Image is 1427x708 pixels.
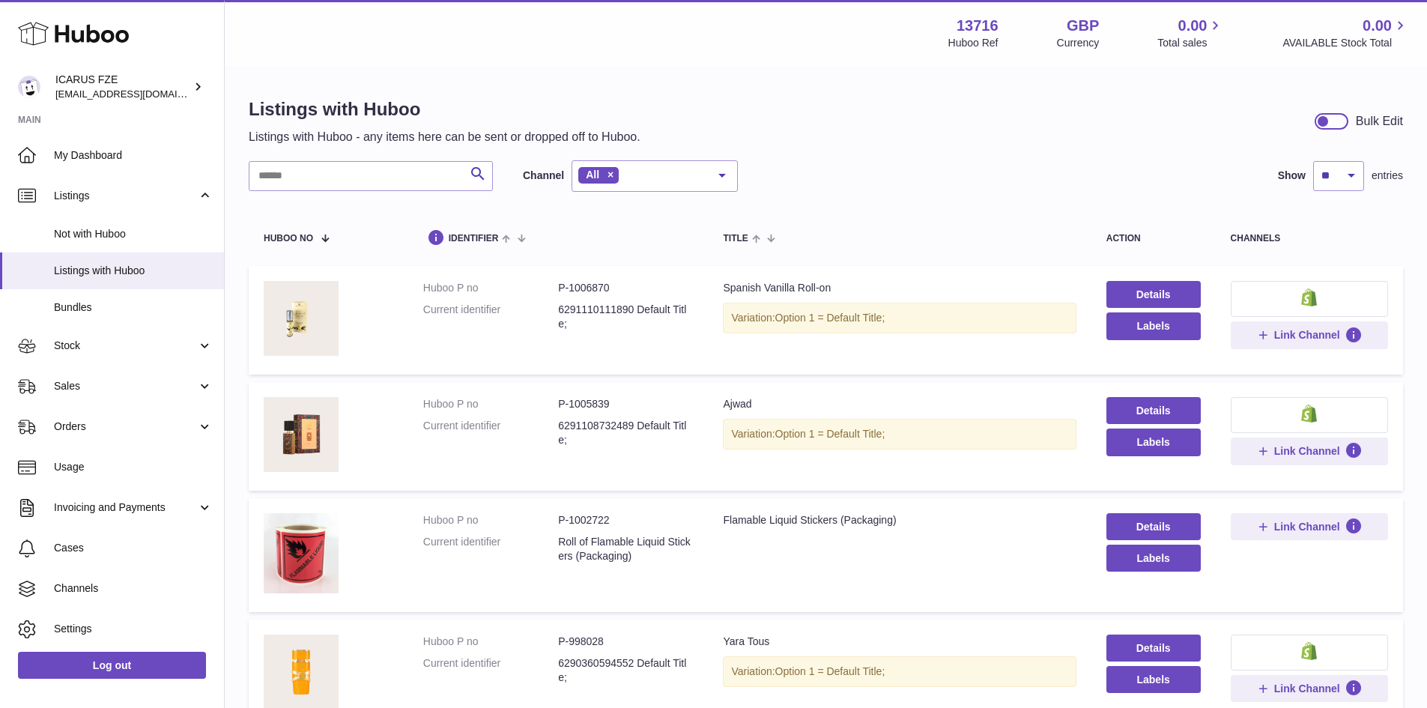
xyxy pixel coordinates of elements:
button: Link Channel [1231,513,1388,540]
div: Huboo Ref [948,36,999,50]
span: Huboo no [264,234,313,243]
a: Details [1106,635,1201,662]
button: Link Channel [1231,438,1388,465]
a: Details [1106,397,1201,424]
button: Labels [1106,312,1201,339]
button: Link Channel [1231,675,1388,702]
dd: Roll of Flamable Liquid Stickers (Packaging) [558,535,693,563]
span: Option 1 = Default Title; [775,428,885,440]
button: Labels [1106,666,1201,693]
div: Variation: [723,656,1076,687]
span: identifier [449,234,499,243]
dt: Huboo P no [423,635,558,649]
dt: Current identifier [423,419,558,447]
dt: Huboo P no [423,281,558,295]
label: Show [1278,169,1306,183]
strong: GBP [1067,16,1099,36]
span: Bundles [54,300,213,315]
span: Invoicing and Payments [54,500,197,515]
strong: 13716 [957,16,999,36]
img: Ajwad [264,397,339,472]
span: Listings with Huboo [54,264,213,278]
dt: Huboo P no [423,397,558,411]
div: Ajwad [723,397,1076,411]
dt: Current identifier [423,535,558,563]
button: Labels [1106,545,1201,572]
a: Details [1106,513,1201,540]
span: [EMAIL_ADDRESS][DOMAIN_NAME] [55,88,220,100]
button: Labels [1106,429,1201,456]
span: Link Channel [1274,328,1340,342]
div: Variation: [723,419,1076,450]
div: Currency [1057,36,1100,50]
span: Sales [54,379,197,393]
div: channels [1231,234,1388,243]
span: Listings [54,189,197,203]
dd: P-1005839 [558,397,693,411]
a: 0.00 Total sales [1157,16,1224,50]
span: My Dashboard [54,148,213,163]
button: Link Channel [1231,321,1388,348]
span: 0.00 [1178,16,1208,36]
div: Variation: [723,303,1076,333]
dd: 6290360594552 Default Title; [558,656,693,685]
img: shopify-small.png [1301,405,1317,423]
span: All [586,169,599,181]
a: Log out [18,652,206,679]
div: Flamable Liquid Stickers (Packaging) [723,513,1076,527]
span: Settings [54,622,213,636]
dd: 6291108732489 Default Title; [558,419,693,447]
span: AVAILABLE Stock Total [1282,36,1409,50]
span: Link Channel [1274,682,1340,695]
img: Flamable Liquid Stickers (Packaging) [264,513,339,593]
dt: Huboo P no [423,513,558,527]
span: Option 1 = Default Title; [775,312,885,324]
p: Listings with Huboo - any items here can be sent or dropped off to Huboo. [249,129,640,145]
div: action [1106,234,1201,243]
div: Yara Tous [723,635,1076,649]
span: Link Channel [1274,520,1340,533]
span: Cases [54,541,213,555]
img: shopify-small.png [1301,288,1317,306]
a: 0.00 AVAILABLE Stock Total [1282,16,1409,50]
span: Total sales [1157,36,1224,50]
dd: P-1002722 [558,513,693,527]
span: Orders [54,420,197,434]
dd: P-1006870 [558,281,693,295]
dt: Current identifier [423,303,558,331]
dd: P-998028 [558,635,693,649]
div: Spanish Vanilla Roll-on [723,281,1076,295]
h1: Listings with Huboo [249,97,640,121]
span: Usage [54,460,213,474]
label: Channel [523,169,564,183]
div: Bulk Edit [1356,113,1403,130]
a: Details [1106,281,1201,308]
div: ICARUS FZE [55,73,190,101]
img: Spanish Vanilla Roll-on [264,281,339,356]
img: shopify-small.png [1301,642,1317,660]
span: Not with Huboo [54,227,213,241]
span: 0.00 [1363,16,1392,36]
span: entries [1372,169,1403,183]
span: Stock [54,339,197,353]
img: internalAdmin-13716@internal.huboo.com [18,76,40,98]
span: Option 1 = Default Title; [775,665,885,677]
dt: Current identifier [423,656,558,685]
span: title [723,234,748,243]
span: Link Channel [1274,444,1340,458]
dd: 6291110111890 Default Title; [558,303,693,331]
span: Channels [54,581,213,596]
